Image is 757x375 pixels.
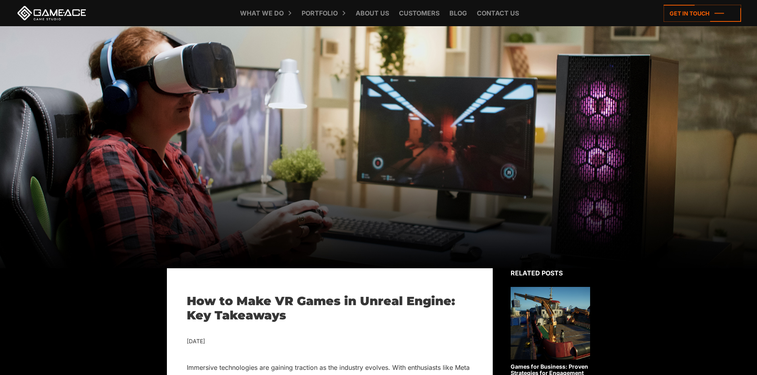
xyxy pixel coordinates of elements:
[511,287,590,360] img: Related
[187,294,473,323] h1: How to Make VR Games in Unreal Engine: Key Takeaways
[511,268,590,278] div: Related posts
[664,5,741,22] a: Get in touch
[187,337,473,346] div: [DATE]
